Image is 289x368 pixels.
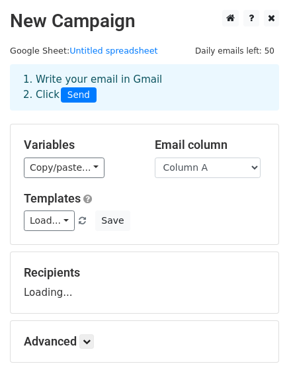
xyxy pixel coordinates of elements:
[155,138,266,152] h5: Email column
[24,158,104,178] a: Copy/paste...
[190,46,279,56] a: Daily emails left: 50
[190,44,279,58] span: Daily emails left: 50
[61,87,97,103] span: Send
[95,210,130,231] button: Save
[24,191,81,205] a: Templates
[24,210,75,231] a: Load...
[24,138,135,152] h5: Variables
[10,10,279,32] h2: New Campaign
[24,265,265,280] h5: Recipients
[13,72,276,103] div: 1. Write your email in Gmail 2. Click
[24,334,265,349] h5: Advanced
[69,46,157,56] a: Untitled spreadsheet
[24,265,265,300] div: Loading...
[10,46,158,56] small: Google Sheet:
